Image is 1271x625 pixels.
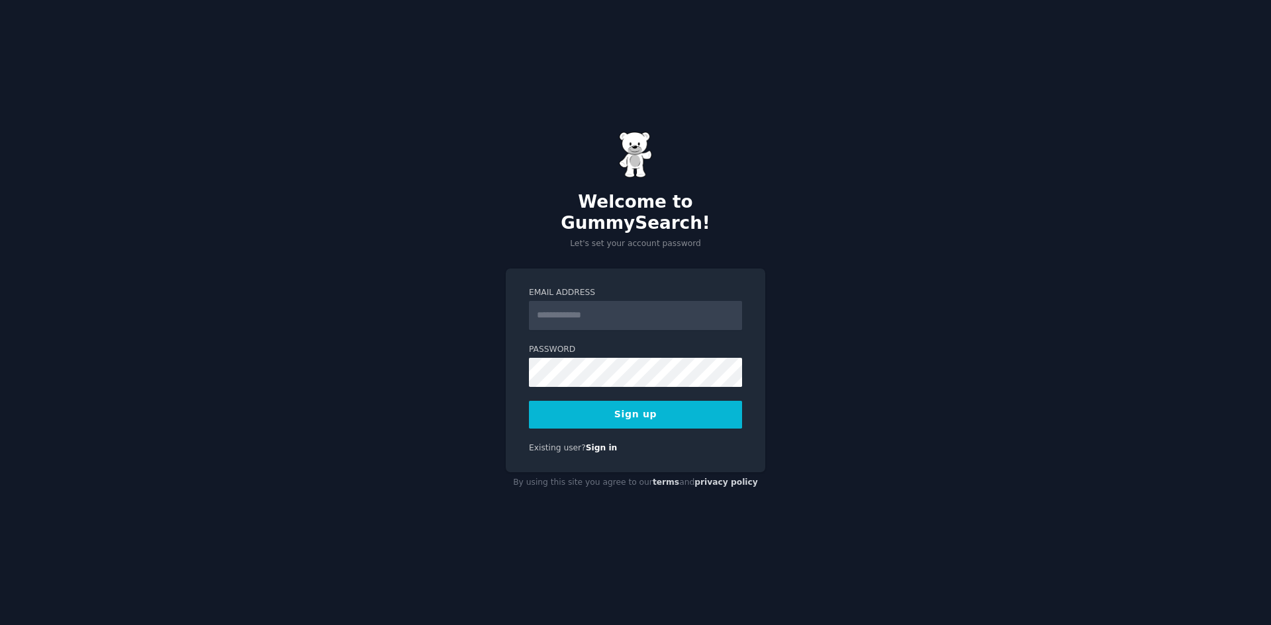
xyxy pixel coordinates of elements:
p: Let's set your account password [506,238,765,250]
img: Gummy Bear [619,132,652,178]
a: terms [653,478,679,487]
h2: Welcome to GummySearch! [506,192,765,233]
button: Sign up [529,401,742,429]
label: Password [529,344,742,356]
span: Existing user? [529,443,586,452]
div: By using this site you agree to our and [506,472,765,493]
a: privacy policy [694,478,758,487]
label: Email Address [529,287,742,299]
a: Sign in [586,443,618,452]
